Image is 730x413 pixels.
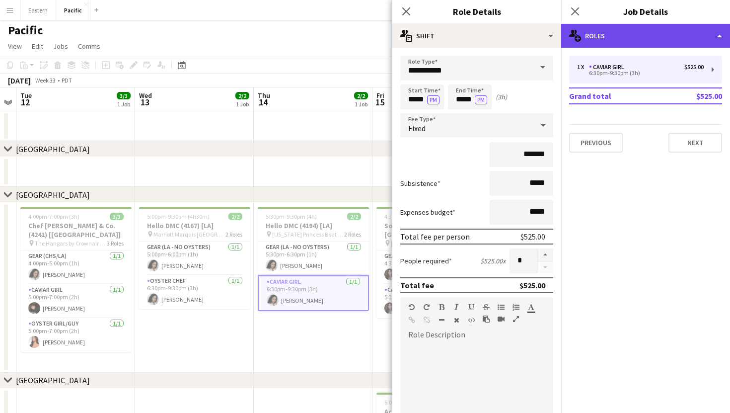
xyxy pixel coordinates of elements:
button: Unordered List [498,303,505,311]
h3: Hello DMC (4167) [LA] [139,221,250,230]
label: Subsistence [400,179,440,188]
div: 1 Job [236,100,249,108]
h3: Role Details [392,5,561,18]
div: [GEOGRAPHIC_DATA] [16,190,90,200]
button: Strikethrough [483,303,490,311]
div: $525.00 [520,232,545,242]
span: Wed [139,91,152,100]
app-card-role: Gear (LA - NO oysters)1/14:30pm-5:30pm (1h)[PERSON_NAME] [376,250,488,284]
span: Marriott Marquis [GEOGRAPHIC_DATA] - 4th Floor [GEOGRAPHIC_DATA] ([GEOGRAPHIC_DATA], [GEOGRAPHIC_... [153,231,225,238]
span: View [8,42,22,51]
span: 14 [256,96,270,108]
div: $525.00 [684,64,704,71]
label: Expenses budget [400,208,455,217]
span: 12 [19,96,32,108]
span: 2 Roles [344,231,361,238]
button: HTML Code [468,316,475,324]
div: Total fee per person [400,232,470,242]
app-job-card: 5:00pm-9:30pm (4h30m)2/2Hello DMC (4167) [LA] Marriott Marquis [GEOGRAPHIC_DATA] - 4th Floor [GEO... [139,207,250,309]
span: 6:00pm-9:00pm (3h) [384,399,436,406]
button: Previous [569,133,623,153]
span: 4:00pm-7:00pm (3h) [28,213,79,220]
span: Thu [258,91,270,100]
span: 2 Roles [225,231,242,238]
span: Fri [376,91,384,100]
button: Bold [438,303,445,311]
div: Roles [561,24,730,48]
div: Total fee [400,280,434,290]
div: 6:30pm-9:30pm (3h) [577,71,704,76]
a: Comms [74,40,104,53]
div: [GEOGRAPHIC_DATA] [16,375,90,385]
button: Underline [468,303,475,311]
button: Next [668,133,722,153]
a: Edit [28,40,47,53]
app-card-role: Caviar Girl1/16:30pm-9:30pm (3h)[PERSON_NAME] [258,275,369,311]
div: [DATE] [8,76,31,85]
button: Increase [537,248,553,261]
span: [US_STATE] Princess Boat ([GEOGRAPHIC_DATA], [GEOGRAPHIC_DATA]) [272,231,344,238]
span: 3 Roles [107,240,124,247]
span: 5:30pm-9:30pm (4h) [266,213,317,220]
div: PDT [62,77,72,84]
button: Redo [423,303,430,311]
span: Jobs [53,42,68,51]
h3: Job Details [561,5,730,18]
a: Jobs [49,40,72,53]
div: 1 x [577,64,589,71]
span: The Hangars by Crownair Aviation ([GEOGRAPHIC_DATA], [GEOGRAPHIC_DATA]) [35,240,107,247]
span: 2/2 [347,213,361,220]
button: Clear Formatting [453,316,460,324]
span: Tue [20,91,32,100]
button: Insert video [498,315,505,323]
button: PM [475,95,487,104]
button: Text Color [527,303,534,311]
app-card-role: Oyster Girl/Guy1/15:00pm-7:00pm (2h)[PERSON_NAME] [20,318,132,352]
span: 15 [375,96,384,108]
button: Paste as plain text [483,315,490,323]
app-card-role: Gear (LA - NO oysters)1/15:00pm-6:00pm (1h)[PERSON_NAME] [139,242,250,275]
button: PM [427,95,439,104]
div: 1 Job [117,100,130,108]
div: $525.00 [519,280,545,290]
button: Undo [408,303,415,311]
td: Grand total [569,88,663,104]
button: Eastern [20,0,56,20]
div: [GEOGRAPHIC_DATA] [16,144,90,154]
div: 1 Job [355,100,367,108]
h3: Chef [PERSON_NAME] & Co. (4241) [[GEOGRAPHIC_DATA]] [20,221,132,239]
div: Shift [392,24,561,48]
span: Week 33 [33,77,58,84]
h3: Hello DMC (4194) [LA] [258,221,369,230]
app-card-role: Caviar Girl1/15:30pm-7:00pm (1h30m)[PERSON_NAME] [376,284,488,318]
div: Caviar Girl [589,64,628,71]
span: 5:00pm-9:30pm (4h30m) [147,213,210,220]
div: $525.00 x [480,256,506,265]
span: 4:30pm-7:00pm (2h30m) [384,213,447,220]
td: $525.00 [663,88,722,104]
button: Horizontal Line [438,316,445,324]
span: 2/2 [354,92,368,99]
app-card-role: Oyster Chef1/16:30pm-9:30pm (3h)[PERSON_NAME] [139,275,250,309]
button: Pacific [56,0,90,20]
app-card-role: Caviar Girl1/15:00pm-7:00pm (2h)[PERSON_NAME] [20,284,132,318]
button: Italic [453,303,460,311]
button: Fullscreen [512,315,519,323]
span: 2/2 [228,213,242,220]
app-card-role: Gear (LA - NO oysters)1/15:30pm-6:30pm (1h)[PERSON_NAME] [258,242,369,275]
span: Comms [78,42,100,51]
label: People required [400,256,452,265]
a: View [4,40,26,53]
app-job-card: 4:00pm-7:00pm (3h)3/3Chef [PERSON_NAME] & Co. (4241) [[GEOGRAPHIC_DATA]] The Hangars by Crownair ... [20,207,132,352]
span: 2/2 [235,92,249,99]
span: Edit [32,42,43,51]
h3: Sodexo at [PERSON_NAME][GEOGRAPHIC_DATA] (4226) [LA] [376,221,488,239]
app-card-role: Gear (CHS/LA)1/14:00pm-5:00pm (1h)[PERSON_NAME] [20,250,132,284]
span: 3/3 [110,213,124,220]
app-job-card: 4:30pm-7:00pm (2h30m)2/2Sodexo at [PERSON_NAME][GEOGRAPHIC_DATA] (4226) [LA] [PERSON_NAME][GEOGRA... [376,207,488,318]
div: (3h) [496,92,507,101]
app-job-card: 5:30pm-9:30pm (4h)2/2Hello DMC (4194) [LA] [US_STATE] Princess Boat ([GEOGRAPHIC_DATA], [GEOGRAPH... [258,207,369,311]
